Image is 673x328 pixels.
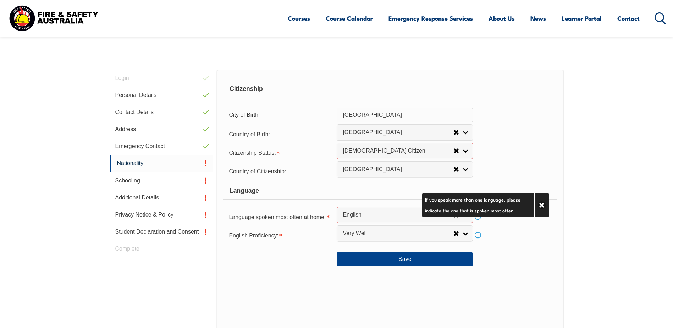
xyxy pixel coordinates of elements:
[110,172,213,189] a: Schooling
[534,193,549,217] a: Close
[343,211,453,219] span: English
[110,223,213,240] a: Student Declaration and Consent
[229,150,276,156] span: Citizenship Status:
[343,129,453,136] span: [GEOGRAPHIC_DATA]
[223,80,557,98] div: Citizenship
[229,168,286,174] span: Country of Citizenship:
[617,9,640,28] a: Contact
[223,182,557,200] div: Language
[110,87,213,104] a: Personal Details
[229,214,326,220] span: Language spoken most often at home:
[223,108,337,122] div: City of Birth:
[343,230,453,237] span: Very Well
[110,189,213,206] a: Additional Details
[229,131,270,137] span: Country of Birth:
[223,209,337,224] div: Language spoken most often at home is required.
[110,138,213,155] a: Emergency Contact
[337,252,473,266] button: Save
[110,121,213,138] a: Address
[288,9,310,28] a: Courses
[530,9,546,28] a: News
[110,104,213,121] a: Contact Details
[343,147,453,155] span: [DEMOGRAPHIC_DATA] Citizen
[489,9,515,28] a: About Us
[110,206,213,223] a: Privacy Notice & Policy
[223,145,337,159] div: Citizenship Status is required.
[562,9,602,28] a: Learner Portal
[388,9,473,28] a: Emergency Response Services
[326,9,373,28] a: Course Calendar
[343,166,453,173] span: [GEOGRAPHIC_DATA]
[223,228,337,242] div: English Proficiency is required.
[473,230,483,240] a: Info
[110,155,213,172] a: Nationality
[473,212,483,222] a: Info
[229,233,278,239] span: English Proficiency:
